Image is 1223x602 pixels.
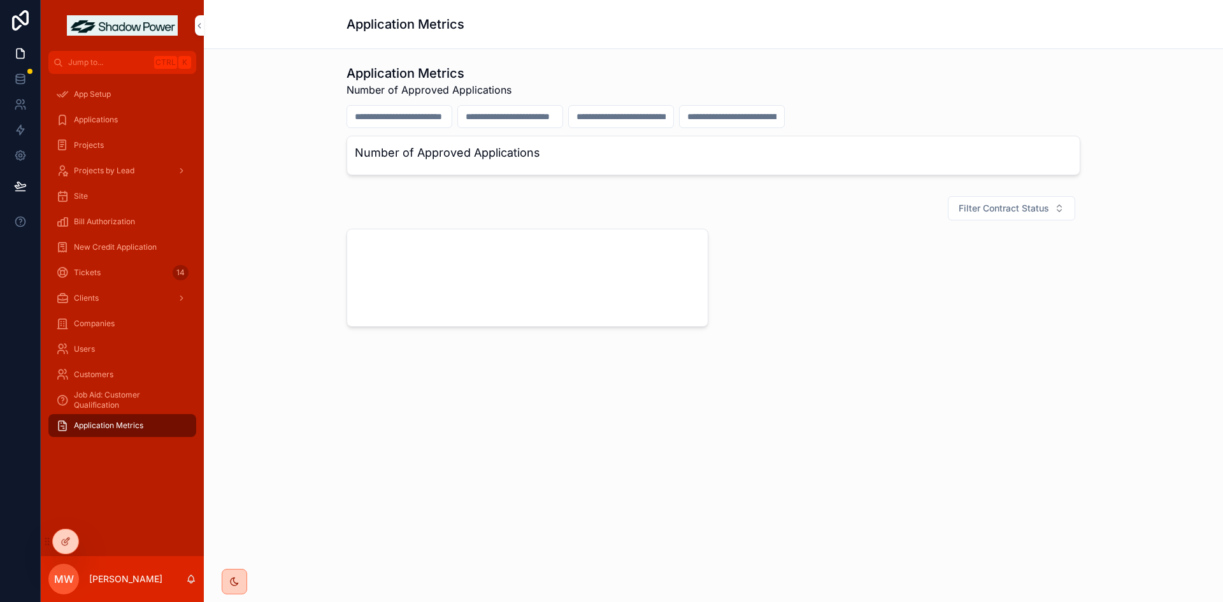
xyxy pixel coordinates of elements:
[959,202,1049,215] span: Filter Contract Status
[355,144,1072,162] h3: Number of Approved Applications
[48,312,196,335] a: Companies
[347,82,511,97] span: Number of Approved Applications
[74,166,134,176] span: Projects by Lead
[347,64,511,82] h1: Application Metrics
[173,265,189,280] div: 14
[74,344,95,354] span: Users
[48,159,196,182] a: Projects by Lead
[74,242,157,252] span: New Credit Application
[48,83,196,106] a: App Setup
[948,196,1075,220] button: Select Button
[48,338,196,361] a: Users
[74,217,135,227] span: Bill Authorization
[74,293,99,303] span: Clients
[48,108,196,131] a: Applications
[48,51,196,74] button: Jump to...CtrlK
[74,319,115,329] span: Companies
[48,389,196,412] a: Job Aid: Customer Qualification
[74,115,118,125] span: Applications
[74,390,183,410] span: Job Aid: Customer Qualification
[48,185,196,208] a: Site
[41,74,204,454] div: scrollable content
[48,134,196,157] a: Projects
[48,287,196,310] a: Clients
[67,15,178,36] img: App logo
[74,191,88,201] span: Site
[74,369,113,380] span: Customers
[48,261,196,284] a: Tickets14
[48,210,196,233] a: Bill Authorization
[74,140,104,150] span: Projects
[74,420,143,431] span: Application Metrics
[74,89,111,99] span: App Setup
[48,236,196,259] a: New Credit Application
[89,573,162,585] p: [PERSON_NAME]
[154,56,177,69] span: Ctrl
[48,363,196,386] a: Customers
[180,57,190,68] span: K
[347,15,464,33] h1: Application Metrics
[54,571,74,587] span: MW
[68,57,149,68] span: Jump to...
[48,414,196,437] a: Application Metrics
[74,268,101,278] span: Tickets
